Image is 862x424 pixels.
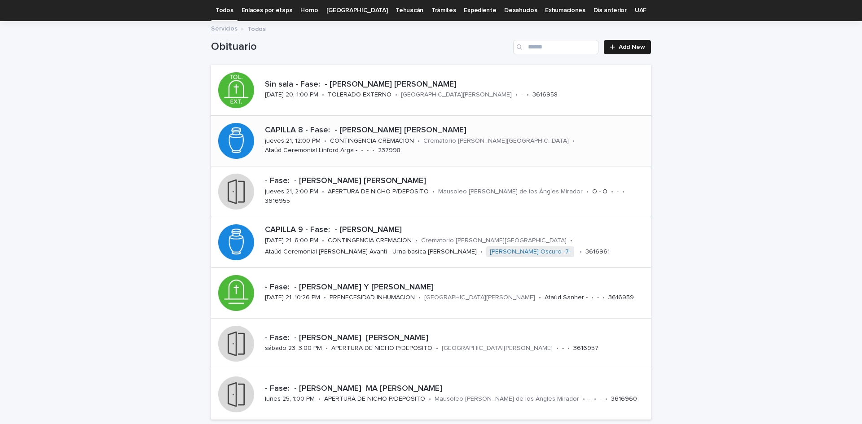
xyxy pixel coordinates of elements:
p: • [515,91,518,99]
p: • [539,294,541,302]
p: • [322,91,324,99]
p: • [429,395,431,403]
p: CAPILLA 9 - Fase: - [PERSON_NAME] [265,225,647,235]
p: • [432,188,435,196]
p: 3616959 [608,294,634,302]
p: - [562,345,564,352]
p: Mausoleo [PERSON_NAME] de los Ángles Mirador [438,188,583,196]
p: • [556,345,559,352]
p: • [580,248,582,256]
p: Todos [247,23,266,33]
p: • [361,147,363,154]
a: - Fase: - [PERSON_NAME] [PERSON_NAME]jueves 21, 2:00 PM•APERTURA DE NICHO P/DEPOSITO•Mausoleo [PE... [211,166,651,217]
p: APERTURA DE NICHO P/DEPOSITO [328,188,429,196]
p: • [622,188,625,196]
p: [DATE] 20, 1:00 PM [265,91,318,99]
p: • [325,345,328,352]
p: - [367,147,369,154]
a: - Fase: - [PERSON_NAME] Y [PERSON_NAME][DATE] 21, 10:26 PM•PRENECESIDAD INHUMACION•[GEOGRAPHIC_DA... [211,268,651,319]
p: - Fase: - [PERSON_NAME] [PERSON_NAME] [265,176,647,186]
p: 3616961 [585,248,610,256]
h1: Obituario [211,40,510,53]
p: CONTINGENCIA CREMACION [328,237,412,245]
p: 237998 [378,147,400,154]
p: PRENECESIDAD INHUMACION [330,294,415,302]
p: [GEOGRAPHIC_DATA][PERSON_NAME] [401,91,512,99]
p: Ataúd Sanher - [545,294,588,302]
a: - Fase: - [PERSON_NAME] MA [PERSON_NAME]lunes 25, 1:00 PM•APERTURA DE NICHO P/DEPOSITO•Mausoleo [... [211,369,651,420]
p: - Fase: - [PERSON_NAME] [PERSON_NAME] [265,333,647,343]
p: jueves 21, 12:00 PM [265,137,321,145]
p: • [395,91,397,99]
p: • [572,137,575,145]
p: • [583,395,585,403]
p: • [586,188,589,196]
p: Mausoleo [PERSON_NAME] de los Ángles Mirador [435,395,579,403]
p: Ataúd Ceremonial Linford Arga - [265,147,357,154]
p: Crematorio [PERSON_NAME][GEOGRAPHIC_DATA] [421,237,567,245]
p: • [322,237,324,245]
a: [PERSON_NAME] Oscuro -7- [490,248,571,256]
p: • [324,294,326,302]
p: Ataúd Ceremonial [PERSON_NAME] Avanti - Urna basica [PERSON_NAME] [265,248,477,256]
p: • [527,91,529,99]
p: • [591,294,594,302]
p: 3616957 [573,345,598,352]
p: 3616958 [532,91,558,99]
p: • [611,188,613,196]
p: [GEOGRAPHIC_DATA][PERSON_NAME] [424,294,535,302]
p: TOLERADO EXTERNO [328,91,391,99]
p: • [594,395,596,403]
p: • [567,345,570,352]
p: • [418,294,421,302]
a: Sin sala - Fase: - [PERSON_NAME] [PERSON_NAME][DATE] 20, 1:00 PM•TOLERADO EXTERNO•[GEOGRAPHIC_DAT... [211,65,651,116]
p: • [322,188,324,196]
p: - [521,91,523,99]
p: 3616960 [611,395,637,403]
p: • [570,237,572,245]
p: CONTINGENCIA CREMACION [330,137,414,145]
p: • [418,137,420,145]
p: 3616955 [265,197,290,205]
a: Add New [604,40,651,54]
p: lunes 25, 1:00 PM [265,395,315,403]
p: Sin sala - Fase: - [PERSON_NAME] [PERSON_NAME] [265,80,647,90]
p: • [436,345,438,352]
p: • [603,294,605,302]
p: Crematorio [PERSON_NAME][GEOGRAPHIC_DATA] [423,137,569,145]
p: • [480,248,483,256]
p: • [605,395,607,403]
p: sábado 23, 3:00 PM [265,345,322,352]
p: [GEOGRAPHIC_DATA][PERSON_NAME] [442,345,553,352]
p: APERTURA DE NICHO P/DEPOSITO [331,345,432,352]
a: CAPILLA 9 - Fase: - [PERSON_NAME][DATE] 21, 6:00 PM•CONTINGENCIA CREMACION•Crematorio [PERSON_NAM... [211,217,651,268]
p: [DATE] 21, 10:26 PM [265,294,320,302]
p: [DATE] 21, 6:00 PM [265,237,318,245]
p: - Fase: - [PERSON_NAME] MA [PERSON_NAME] [265,384,647,394]
a: - Fase: - [PERSON_NAME] [PERSON_NAME]sábado 23, 3:00 PM•APERTURA DE NICHO P/DEPOSITO•[GEOGRAPHIC_... [211,319,651,369]
p: - [600,395,602,403]
a: CAPILLA 8 - Fase: - [PERSON_NAME] [PERSON_NAME]jueves 21, 12:00 PM•CONTINGENCIA CREMACION•Cremato... [211,116,651,166]
p: • [372,147,374,154]
a: Servicios [211,23,237,33]
p: jueves 21, 2:00 PM [265,188,318,196]
span: Add New [619,44,645,50]
p: • [415,237,418,245]
input: Search [513,40,598,54]
p: APERTURA DE NICHO P/DEPOSITO [324,395,425,403]
p: - Fase: - [PERSON_NAME] Y [PERSON_NAME] [265,283,647,293]
p: CAPILLA 8 - Fase: - [PERSON_NAME] [PERSON_NAME] [265,126,647,136]
p: O - O [592,188,607,196]
p: - [589,395,590,403]
p: • [318,395,321,403]
p: • [324,137,326,145]
p: - [617,188,619,196]
p: - [597,294,599,302]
